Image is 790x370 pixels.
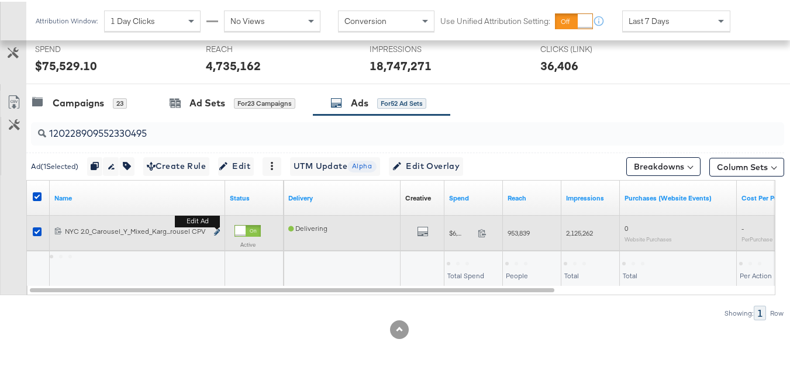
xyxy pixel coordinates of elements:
[35,56,97,72] div: $75,529.10
[625,192,732,201] a: The number of times a purchase was made tracked by your Custom Audience pixel on your website aft...
[389,155,463,174] button: Edit Overlay
[230,192,279,201] a: Shows the current state of your Ad.
[46,116,717,139] input: Search Ad Name, ID or Objective
[234,96,295,107] div: for 23 Campaigns
[508,192,557,201] a: The number of people your ad was served to.
[175,213,220,226] b: Edit ad
[626,155,701,174] button: Breakdowns
[449,227,473,236] span: $6,671.24
[540,56,578,72] div: 36,406
[405,192,431,201] a: Shows the creative associated with your ad.
[623,269,637,278] span: Total
[754,304,766,319] div: 1
[206,56,261,72] div: 4,735,162
[113,96,127,107] div: 23
[347,159,377,170] span: Alpha
[31,160,78,170] div: Ad ( 1 Selected)
[54,192,220,201] a: Ad Name.
[770,307,784,316] div: Row
[392,157,460,172] span: Edit Overlay
[65,225,207,234] div: NYC 2.0_Carousel_Y_Mixed_Karg...rousel CPV
[447,269,484,278] span: Total Spend
[53,95,104,108] div: Campaigns
[449,192,498,201] a: The total amount spent to date.
[709,156,784,175] button: Column Sets
[294,157,377,172] span: UTM Update
[370,56,432,72] div: 18,747,271
[111,14,155,25] span: 1 Day Clicks
[564,269,579,278] span: Total
[506,269,528,278] span: People
[629,14,670,25] span: Last 7 Days
[234,239,261,247] label: Active
[290,155,380,174] button: UTM UpdateAlpha
[351,95,368,108] div: Ads
[566,227,593,236] span: 2,125,262
[344,14,387,25] span: Conversion
[405,192,431,201] div: Creative
[540,42,628,53] span: CLICKS (LINK)
[440,14,550,25] label: Use Unified Attribution Setting:
[288,192,396,201] a: Reflects the ability of your Ad to achieve delivery.
[218,155,254,174] button: Edit
[35,15,98,23] div: Attribution Window:
[377,96,426,107] div: for 52 Ad Sets
[230,14,265,25] span: No Views
[288,222,327,231] span: Delivering
[741,234,772,241] sub: Per Purchase
[724,307,754,316] div: Showing:
[222,157,250,172] span: Edit
[35,42,123,53] span: SPEND
[147,157,206,172] span: Create Rule
[566,192,615,201] a: The number of times your ad was served. On mobile apps an ad is counted as served the first time ...
[625,222,628,231] span: 0
[370,42,457,53] span: IMPRESSIONS
[625,234,672,241] sub: Website Purchases
[508,227,530,236] span: 953,839
[206,42,294,53] span: REACH
[741,222,744,231] span: -
[213,225,220,237] button: Edit ad
[143,155,209,174] button: Create Rule
[740,269,772,278] span: Per Action
[189,95,225,108] div: Ad Sets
